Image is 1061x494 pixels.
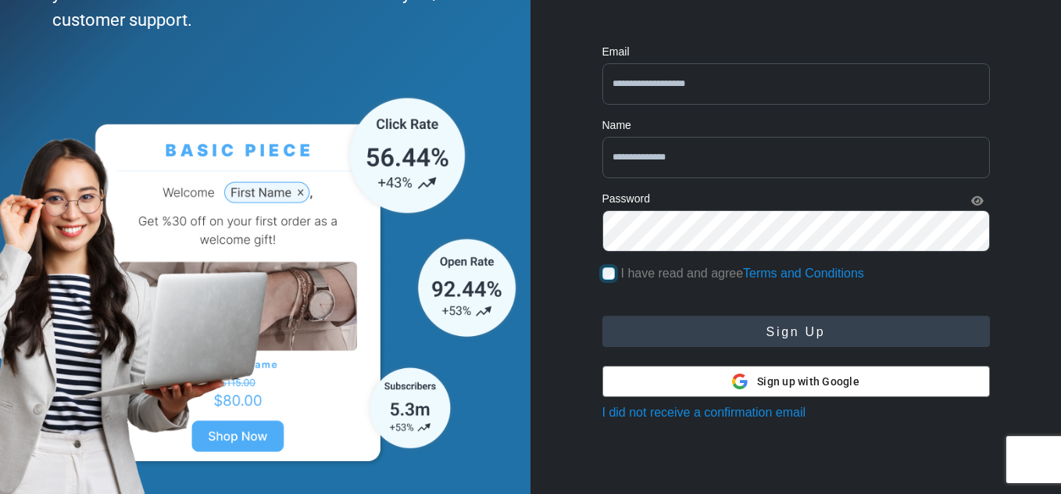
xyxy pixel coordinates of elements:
[602,406,806,419] a: I did not receive a confirmation email
[602,117,631,134] label: Name
[602,366,990,397] button: Sign up with Google
[42,91,55,103] img: tab_domain_overview_orange.svg
[971,195,984,206] i: Show Password
[602,191,650,207] label: Password
[25,41,38,53] img: website_grey.svg
[621,264,864,283] label: I have read and agree
[41,41,172,53] div: Domain: [DOMAIN_NAME]
[602,44,630,60] label: Email
[757,374,859,390] span: Sign up with Google
[743,267,864,280] a: Terms and Conditions
[602,316,990,347] button: Sign Up
[44,25,77,38] div: v 4.0.25
[155,91,168,103] img: tab_keywords_by_traffic_grey.svg
[25,25,38,38] img: logo_orange.svg
[173,92,263,102] div: Keywords by Traffic
[59,92,140,102] div: Domain Overview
